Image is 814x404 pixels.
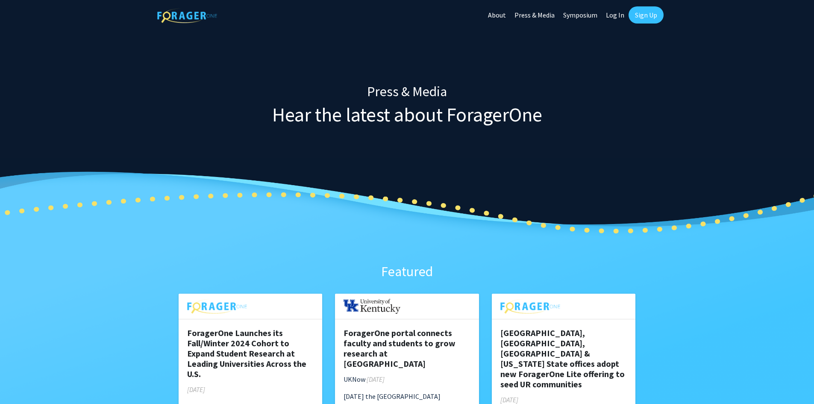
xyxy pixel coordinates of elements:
img: foragerone-logo.png [187,299,247,314]
span: [DATE] [500,395,518,404]
img: foragerone-logo.png [500,299,560,314]
h1: Hear the latest about ForagerOne [179,103,636,127]
img: UKY.png [344,299,400,314]
h3: Featured [179,263,636,280]
h3: Press & Media [179,83,636,100]
h5: ForagerOne Launches its Fall/Winter 2024 Cohort to Expand Student Research at Leading Universitie... [187,328,314,379]
span: [DATE] [367,375,385,383]
a: Sign Up [629,6,664,24]
img: ForagerOne Logo [157,8,217,23]
h5: ForagerOne portal connects faculty and students to grow research at [GEOGRAPHIC_DATA] [344,328,470,369]
p: UKNow [344,374,470,384]
iframe: Chat [6,366,36,398]
span: [DATE] [187,385,205,394]
h5: [GEOGRAPHIC_DATA], [GEOGRAPHIC_DATA], [GEOGRAPHIC_DATA] & [US_STATE] State offices adopt new Fora... [500,328,627,389]
span: · [365,375,367,383]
